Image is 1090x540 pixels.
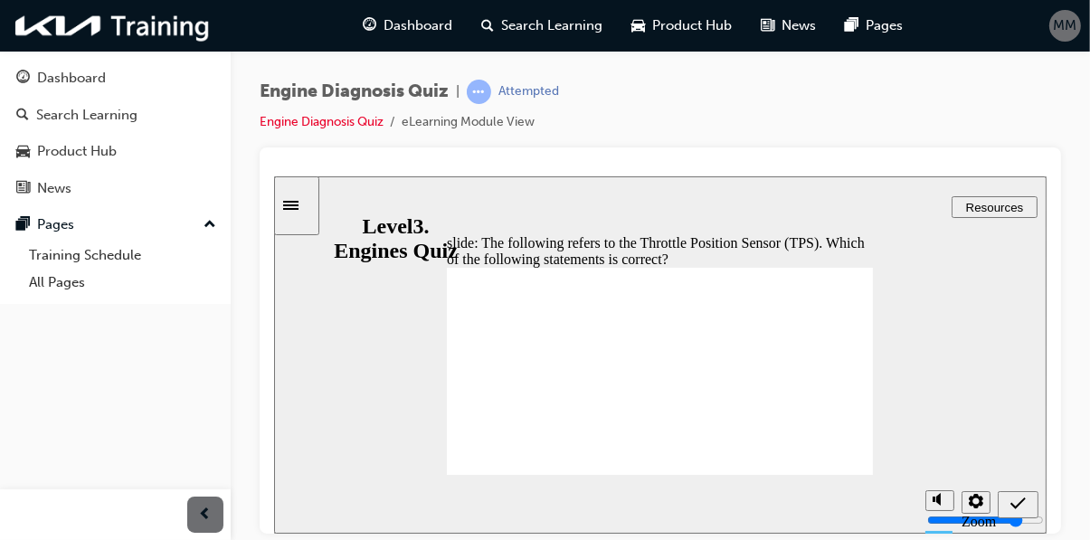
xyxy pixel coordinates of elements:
span: | [456,81,460,102]
a: car-iconProduct Hub [618,7,747,44]
span: news-icon [16,181,30,197]
span: guage-icon [16,71,30,87]
nav: slide navigation [724,298,764,357]
span: News [782,15,817,36]
span: prev-icon [199,504,213,526]
a: Engine Diagnosis Quiz [260,114,384,129]
a: Dashboard [7,62,223,95]
span: Dashboard [384,15,453,36]
button: Settings [687,315,716,337]
button: DashboardSearch LearningProduct HubNews [7,58,223,208]
span: guage-icon [364,14,377,37]
a: guage-iconDashboard [349,7,468,44]
div: Dashboard [37,68,106,89]
span: search-icon [482,14,495,37]
div: Product Hub [37,141,117,162]
span: pages-icon [846,14,859,37]
span: search-icon [16,108,29,124]
span: Search Learning [502,15,603,36]
span: MM [1054,15,1077,36]
a: Training Schedule [22,242,223,270]
li: eLearning Module View [402,112,535,133]
div: Attempted [498,83,559,100]
span: pages-icon [16,217,30,233]
span: Pages [867,15,904,36]
div: misc controls [642,298,715,357]
button: Resources [678,20,763,42]
button: MM [1049,10,1081,42]
a: Search Learning [7,99,223,132]
span: Product Hub [653,15,733,36]
input: volume [653,336,770,351]
span: up-icon [204,213,216,237]
a: All Pages [22,269,223,297]
button: Mute (Ctrl+Alt+M) [651,314,680,335]
div: Pages [37,214,74,235]
button: Pages [7,208,223,242]
a: News [7,172,223,205]
a: Product Hub [7,135,223,168]
a: news-iconNews [747,7,831,44]
img: kia-training [9,7,217,44]
label: Zoom to fit [687,337,722,385]
a: search-iconSearch Learning [468,7,618,44]
span: car-icon [632,14,646,37]
span: Engine Diagnosis Quiz [260,81,449,102]
span: car-icon [16,144,30,160]
span: learningRecordVerb_ATTEMPT-icon [467,80,491,104]
div: News [37,178,71,199]
a: pages-iconPages [831,7,918,44]
span: Resources [692,24,750,38]
div: Search Learning [36,105,137,126]
button: Submit (Ctrl+Alt+S) [724,315,764,342]
span: news-icon [762,14,775,37]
